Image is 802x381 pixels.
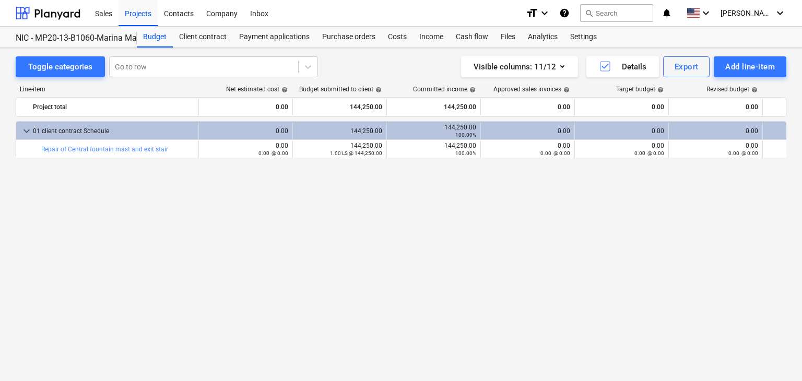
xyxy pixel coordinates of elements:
button: Search [580,4,653,22]
div: 144,250.00 [391,124,476,138]
div: 0.00 [203,142,288,157]
i: format_size [526,7,538,19]
div: 0.00 [579,142,664,157]
i: keyboard_arrow_down [700,7,712,19]
span: help [655,87,664,93]
a: Cash flow [450,27,494,47]
span: help [561,87,570,93]
small: 0.00 @ 0.00 [540,150,570,156]
div: Approved sales invoices [493,86,570,93]
div: Committed income [413,86,476,93]
div: Visible columns : 11/12 [474,60,565,74]
div: 01 client contract Schedule [33,123,194,139]
div: 144,250.00 [297,127,382,135]
div: Project total [33,99,194,115]
div: 144,250.00 [391,99,476,115]
a: Purchase orders [316,27,382,47]
a: Repair of Central fountain mast and exit stair [41,146,168,153]
div: NIC - MP20-13-B1060-Marina Mall Upgrade Work [16,33,124,44]
small: 0.00 @ 0.00 [728,150,758,156]
div: 0.00 [673,142,758,157]
div: Budget submitted to client [299,86,382,93]
span: keyboard_arrow_down [20,125,33,137]
i: keyboard_arrow_down [774,7,786,19]
a: Analytics [522,27,564,47]
span: help [373,87,382,93]
span: search [585,9,593,17]
div: 144,250.00 [297,142,382,157]
div: 0.00 [579,127,664,135]
div: Details [599,60,646,74]
button: Details [586,56,659,77]
div: Add line-item [725,60,775,74]
div: 144,250.00 [297,99,382,115]
div: 0.00 [485,99,570,115]
small: 0.00 @ 0.00 [258,150,288,156]
small: 1.00 LS @ 144,250.00 [330,150,382,156]
div: Net estimated cost [226,86,288,93]
span: help [467,87,476,93]
a: Payment applications [233,27,316,47]
button: Visible columns:11/12 [461,56,578,77]
a: Budget [137,27,173,47]
div: Toggle categories [28,60,92,74]
button: Toggle categories [16,56,105,77]
small: 100.00% [455,132,476,138]
i: notifications [662,7,672,19]
a: Files [494,27,522,47]
a: Settings [564,27,603,47]
div: Line-item [16,86,198,93]
div: 0.00 [485,127,570,135]
div: Export [675,60,699,74]
small: 0.00 @ 0.00 [634,150,664,156]
div: 0.00 [673,127,758,135]
div: 144,250.00 [391,142,476,157]
span: [PERSON_NAME] [721,9,773,17]
div: 0.00 [203,127,288,135]
a: Costs [382,27,413,47]
div: 0.00 [485,142,570,157]
span: help [279,87,288,93]
i: Knowledge base [559,7,570,19]
button: Add line-item [714,56,786,77]
div: 0.00 [203,99,288,115]
a: Income [413,27,450,47]
div: 0.00 [673,99,758,115]
div: Target budget [616,86,664,93]
button: Export [663,56,710,77]
div: Revised budget [706,86,758,93]
a: Client contract [173,27,233,47]
iframe: Chat Widget [750,331,802,381]
small: 100.00% [455,150,476,156]
div: 0.00 [579,99,664,115]
span: help [749,87,758,93]
i: keyboard_arrow_down [538,7,551,19]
